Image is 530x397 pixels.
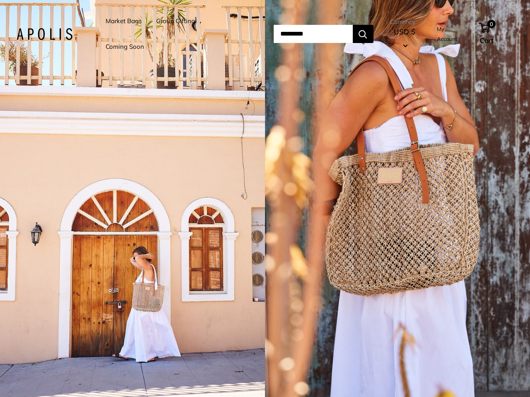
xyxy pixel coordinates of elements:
a: 0 Cart [479,21,513,47]
span: Cart [479,36,494,45]
span: 0 [487,20,496,28]
a: Market Bags [106,15,142,27]
a: Coming Soon [106,41,144,53]
a: Group Gifting [156,15,195,27]
span: Currency [390,16,419,28]
img: Apolis [17,28,72,40]
span: USD $ [394,27,415,36]
button: Search [353,25,373,43]
a: My Account [437,24,465,44]
input: Search... [274,25,353,43]
button: USD $ [390,25,419,52]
